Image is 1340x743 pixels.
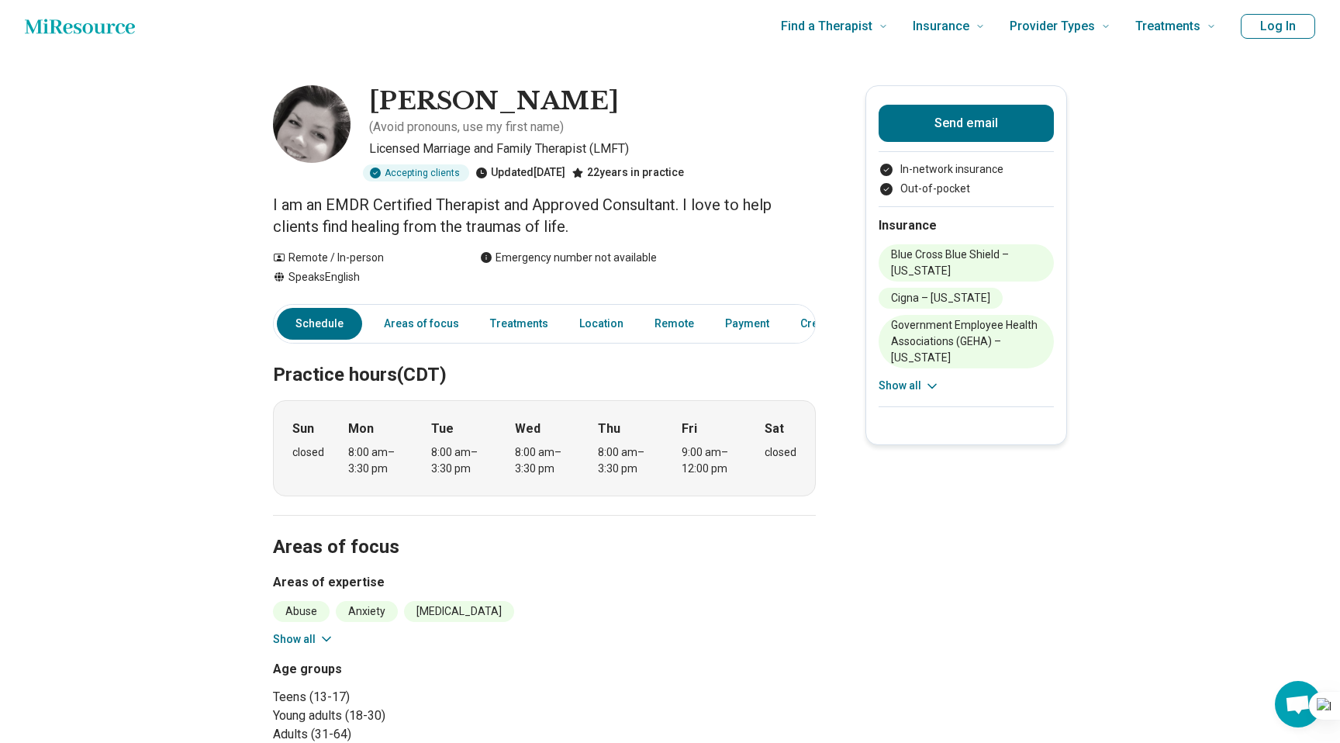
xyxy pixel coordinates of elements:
[879,105,1054,142] button: Send email
[1241,14,1315,39] button: Log In
[879,244,1054,282] li: Blue Cross Blue Shield – [US_STATE]
[336,601,398,622] li: Anxiety
[431,444,491,477] div: 8:00 am – 3:30 pm
[273,325,816,389] h2: Practice hours (CDT)
[781,16,872,37] span: Find a Therapist
[913,16,969,37] span: Insurance
[369,118,564,137] p: ( Avoid pronouns, use my first name )
[273,688,538,707] li: Teens (13-17)
[273,707,538,725] li: Young adults (18-30)
[879,315,1054,368] li: Government Employee Health Associations (GEHA) – [US_STATE]
[1135,16,1200,37] span: Treatments
[481,308,558,340] a: Treatments
[273,400,816,496] div: When does the program meet?
[515,444,575,477] div: 8:00 am – 3:30 pm
[273,573,816,592] h3: Areas of expertise
[369,140,816,158] p: Licensed Marriage and Family Therapist (LMFT)
[273,85,351,163] img: Jennie Brightup, Licensed Marriage and Family Therapist (LMFT)
[363,164,469,181] div: Accepting clients
[1275,681,1321,727] div: Open chat
[645,308,703,340] a: Remote
[273,497,816,561] h2: Areas of focus
[273,631,334,648] button: Show all
[879,378,940,394] button: Show all
[273,250,449,266] div: Remote / In-person
[431,420,454,438] strong: Tue
[879,288,1003,309] li: Cigna – [US_STATE]
[1010,16,1095,37] span: Provider Types
[879,216,1054,235] h2: Insurance
[475,164,565,181] div: Updated [DATE]
[273,660,538,679] h3: Age groups
[292,420,314,438] strong: Sun
[682,420,697,438] strong: Fri
[682,444,741,477] div: 9:00 am – 12:00 pm
[879,181,1054,197] li: Out-of-pocket
[765,444,796,461] div: closed
[348,444,408,477] div: 8:00 am – 3:30 pm
[273,601,330,622] li: Abuse
[25,11,135,42] a: Home page
[716,308,779,340] a: Payment
[375,308,468,340] a: Areas of focus
[598,420,620,438] strong: Thu
[273,194,816,237] p: I am an EMDR Certified Therapist and Approved Consultant. I love to help clients find healing fro...
[515,420,540,438] strong: Wed
[879,161,1054,197] ul: Payment options
[404,601,514,622] li: [MEDICAL_DATA]
[879,161,1054,178] li: In-network insurance
[572,164,684,181] div: 22 years in practice
[765,420,784,438] strong: Sat
[292,444,324,461] div: closed
[480,250,657,266] div: Emergency number not available
[369,85,619,118] h1: [PERSON_NAME]
[277,308,362,340] a: Schedule
[570,308,633,340] a: Location
[348,420,374,438] strong: Mon
[791,308,878,340] a: Credentials
[273,269,449,285] div: Speaks English
[598,444,658,477] div: 8:00 am – 3:30 pm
